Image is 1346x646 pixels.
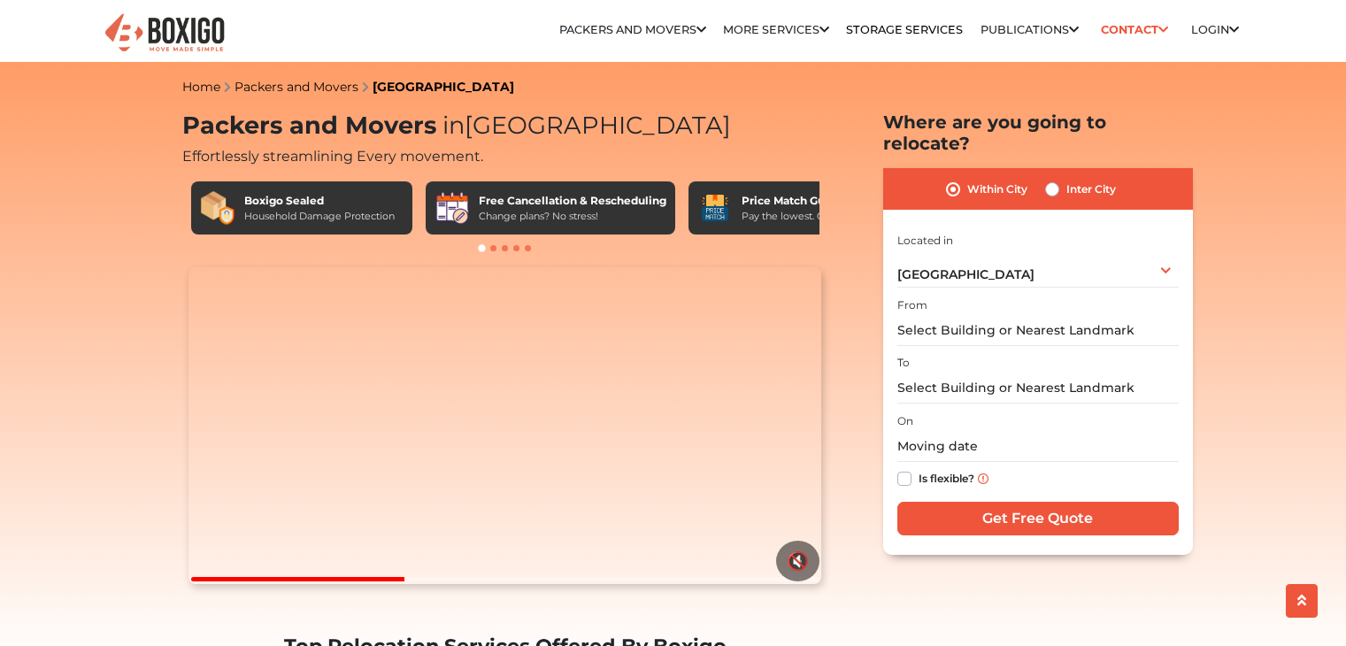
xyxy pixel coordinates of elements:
h1: Packers and Movers [182,112,828,141]
a: Home [182,79,220,95]
input: Select Building or Nearest Landmark [897,315,1179,346]
h2: Where are you going to relocate? [883,112,1193,154]
a: Login [1191,23,1239,36]
label: Within City [967,179,1027,200]
label: Is flexible? [919,468,974,487]
video: Your browser does not support the video tag. [188,267,821,584]
img: Boxigo [103,12,227,55]
img: Free Cancellation & Rescheduling [435,190,470,226]
div: Price Match Guarantee [742,193,876,209]
img: Price Match Guarantee [697,190,733,226]
div: Change plans? No stress! [479,209,666,224]
a: [GEOGRAPHIC_DATA] [373,79,514,95]
a: Storage Services [846,23,963,36]
div: Household Damage Protection [244,209,395,224]
input: Get Free Quote [897,502,1179,535]
img: info [978,473,988,484]
button: 🔇 [776,541,819,581]
div: Free Cancellation & Rescheduling [479,193,666,209]
span: in [442,111,465,140]
div: Boxigo Sealed [244,193,395,209]
span: [GEOGRAPHIC_DATA] [897,266,1034,282]
button: scroll up [1286,584,1318,618]
img: Boxigo Sealed [200,190,235,226]
label: To [897,355,910,371]
a: Publications [981,23,1079,36]
label: Located in [897,233,953,249]
span: [GEOGRAPHIC_DATA] [436,111,731,140]
a: Contact [1096,16,1174,43]
label: Inter City [1066,179,1116,200]
span: Effortlessly streamlining Every movement. [182,148,483,165]
a: More services [723,23,829,36]
div: Pay the lowest. Guaranteed! [742,209,876,224]
a: Packers and Movers [235,79,358,95]
label: From [897,297,927,313]
a: Packers and Movers [559,23,706,36]
input: Moving date [897,431,1179,462]
input: Select Building or Nearest Landmark [897,373,1179,404]
label: On [897,413,913,429]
